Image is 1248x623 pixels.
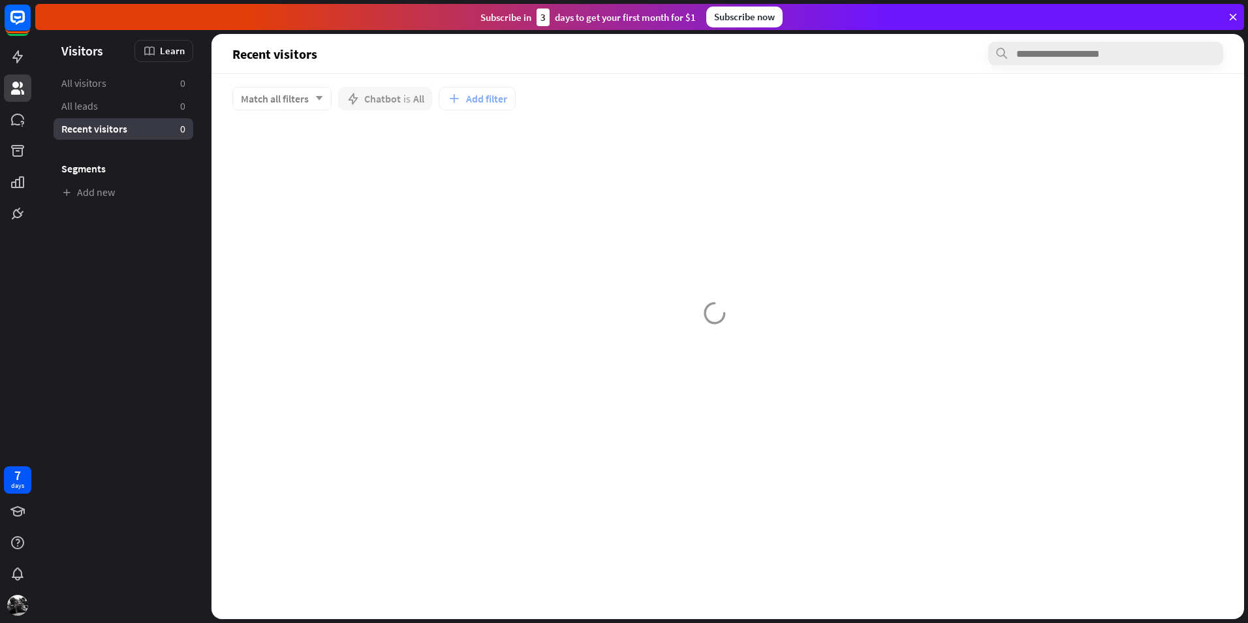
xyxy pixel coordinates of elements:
[180,122,185,136] aside: 0
[180,99,185,113] aside: 0
[480,8,696,26] div: Subscribe in days to get your first month for $1
[14,470,21,481] div: 7
[11,481,24,490] div: days
[10,5,50,44] button: Open LiveChat chat widget
[232,46,317,61] span: Recent visitors
[54,182,193,203] a: Add new
[54,162,193,175] h3: Segments
[4,466,31,494] a: 7 days
[61,43,103,58] span: Visitors
[61,76,106,90] span: All visitors
[180,76,185,90] aside: 0
[160,44,185,57] span: Learn
[54,95,193,117] a: All leads 0
[61,99,98,113] span: All leads
[537,8,550,26] div: 3
[706,7,783,27] div: Subscribe now
[54,72,193,94] a: All visitors 0
[61,122,127,136] span: Recent visitors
